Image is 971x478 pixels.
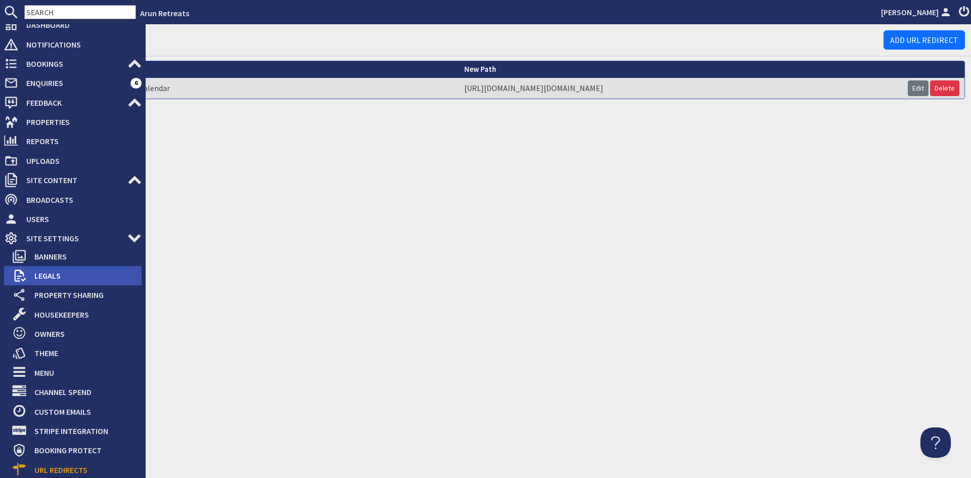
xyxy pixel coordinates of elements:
a: Arun Retreats [140,8,189,18]
a: Edit [908,80,929,96]
a: Banners [12,248,142,265]
td: [URL][DOMAIN_NAME][DOMAIN_NAME] [459,78,903,99]
span: Stripe Integration [26,423,142,439]
iframe: Toggle Customer Support [920,427,951,458]
span: Feedback [18,95,127,111]
a: Theme [12,345,142,361]
span: Notifications [18,36,142,53]
span: Owners [26,326,142,342]
span: Menu [26,365,142,381]
a: Custom Emails [12,404,142,420]
span: URL Redirects [26,462,142,478]
a: Reports [4,133,142,149]
a: Add URL Redirect [884,30,965,50]
a: Users [4,211,142,227]
span: Custom Emails [26,404,142,420]
span: Site Settings [18,230,127,246]
span: Site Content [18,172,127,188]
h1: URL Redirects [30,28,884,48]
span: Reports [18,133,142,149]
span: Broadcasts [18,192,142,208]
a: Notifications [4,36,142,53]
a: Channel Spend [12,384,142,400]
span: Booking Protect [26,442,142,458]
a: Enquiries 6 [4,75,142,91]
span: Uploads [18,153,142,169]
a: Stripe Integration [12,423,142,439]
a: Dashboard [4,17,142,33]
a: Menu [12,365,142,381]
a: Legals [12,268,142,284]
span: Users [18,211,142,227]
span: Channel Spend [26,384,142,400]
th: Old Path [31,61,459,78]
a: Owners [12,326,142,342]
a: Bookings [4,56,142,72]
span: Dashboard [18,17,142,33]
a: Feedback [4,95,142,111]
a: Properties [4,114,142,130]
span: Housekeepers [26,307,142,323]
th: New Path [459,61,903,78]
a: Property Sharing [12,287,142,303]
a: Delete [930,80,959,96]
td: /properties/timberley-house/calendar [31,78,459,99]
a: Broadcasts [4,192,142,208]
a: URL Redirects [12,462,142,478]
a: Housekeepers [12,307,142,323]
a: Site Content [4,172,142,188]
a: Site Settings [4,230,142,246]
span: Theme [26,345,142,361]
span: 6 [130,78,142,88]
span: Bookings [18,56,127,72]
a: Booking Protect [12,442,142,458]
span: Enquiries [18,75,130,91]
span: Banners [26,248,142,265]
a: Uploads [4,153,142,169]
a: [PERSON_NAME] [881,6,953,18]
span: Legals [26,268,142,284]
input: SEARCH [24,5,136,19]
span: Properties [18,114,142,130]
span: Property Sharing [26,287,142,303]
